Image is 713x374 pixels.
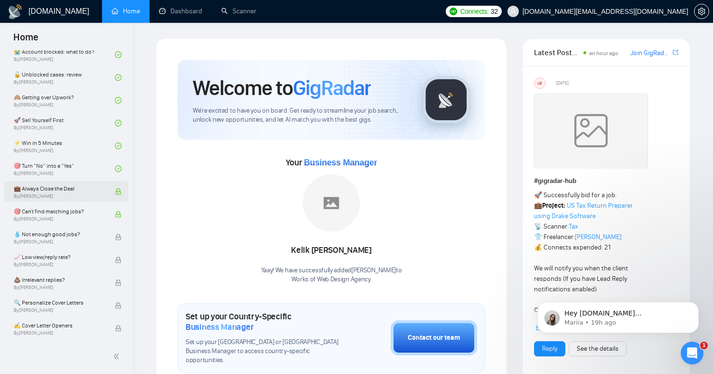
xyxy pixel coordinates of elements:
[115,74,122,81] span: check-circle
[450,8,457,15] img: upwork-logo.png
[534,93,648,169] img: weqQh+iSagEgQAAAABJRU5ErkJggg==
[14,262,105,268] span: By [PERSON_NAME]
[14,321,105,330] span: ✍️ Cover Letter Openers
[115,211,122,218] span: lock
[115,257,122,263] span: lock
[422,76,470,124] img: gigradar-logo.png
[186,311,343,332] h1: Set up your Country-Specific
[193,106,407,125] span: We're excited to have you on board. Get ready to streamline your job search, unlock new opportuni...
[304,158,377,167] span: Business Manager
[694,8,709,15] a: setting
[159,7,202,15] a: dashboardDashboard
[221,7,256,15] a: searchScanner
[577,344,619,354] a: See the details
[14,298,105,307] span: 🔍 Personalize Cover Letters
[14,135,115,156] a: ⚡ Win in 5 MinutesBy[PERSON_NAME]
[408,333,460,343] div: Contact our team
[14,158,115,179] a: 🎯 Turn “No” into a “Yes”By[PERSON_NAME]
[286,157,377,168] span: Your
[115,302,122,309] span: lock
[14,44,115,65] a: 😭 Account blocked: what to do?By[PERSON_NAME]
[673,48,678,56] span: export
[491,6,498,17] span: 32
[534,341,565,356] button: Reply
[694,8,709,15] span: setting
[14,193,105,199] span: By [PERSON_NAME]
[542,201,565,210] strong: Project:
[14,275,105,285] span: 💩 Irrelevant replies?
[694,4,709,19] button: setting
[8,4,23,19] img: logo
[14,113,115,134] a: 🚀 Sell Yourself FirstBy[PERSON_NAME]
[14,330,105,336] span: By [PERSON_NAME]
[569,222,578,230] a: Tax
[112,7,140,15] a: homeHome
[303,174,360,231] img: placeholder.png
[293,75,371,101] span: GigRadar
[261,242,402,259] div: Kelik [PERSON_NAME]
[391,320,477,355] button: Contact our team
[575,233,621,241] a: [PERSON_NAME]
[14,67,115,88] a: 🔓 Unblocked cases: reviewBy[PERSON_NAME]
[673,48,678,57] a: export
[14,184,105,193] span: 💼 Always Close the Deal
[460,6,488,17] span: Connects:
[115,165,122,172] span: check-circle
[681,342,704,364] iframe: Intercom live chat
[115,325,122,332] span: lock
[14,90,115,111] a: 🙈 Getting over Upwork?By[PERSON_NAME]
[115,97,122,104] span: check-circle
[589,50,619,57] span: an hour ago
[14,239,105,245] span: By [PERSON_NAME]
[14,252,105,262] span: 📈 Low view/reply rate?
[700,342,708,349] span: 1
[115,234,122,240] span: lock
[534,47,581,58] span: Latest Posts from the GigRadar Community
[14,207,105,216] span: 🎯 Can't find matching jobs?
[535,78,545,88] div: US
[6,30,46,50] span: Home
[569,341,627,356] button: See the details
[534,201,633,220] a: US Tax Return Preparer using Drake Software
[115,120,122,126] span: check-circle
[630,48,671,58] a: Join GigRadar Slack Community
[115,51,122,58] span: check-circle
[115,279,122,286] span: lock
[186,338,343,365] span: Set up your [GEOGRAPHIC_DATA] or [GEOGRAPHIC_DATA] Business Manager to access country-specific op...
[556,79,569,87] span: [DATE]
[534,176,678,186] h1: # gigradar-hub
[261,266,402,284] div: Yaay! We have successfully added [PERSON_NAME] to
[115,143,122,149] span: check-circle
[261,275,402,284] p: Works of Web Design Agency .
[14,307,105,313] span: By [PERSON_NAME]
[510,8,516,15] span: user
[193,75,371,101] h1: Welcome to
[523,282,713,348] iframe: Intercom notifications message
[14,230,105,239] span: 💧 Not enough good jobs?
[186,322,253,332] span: Business Manager
[115,188,122,195] span: lock
[14,216,105,222] span: By [PERSON_NAME]
[542,344,557,354] a: Reply
[14,285,105,290] span: By [PERSON_NAME]
[113,352,122,361] span: double-left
